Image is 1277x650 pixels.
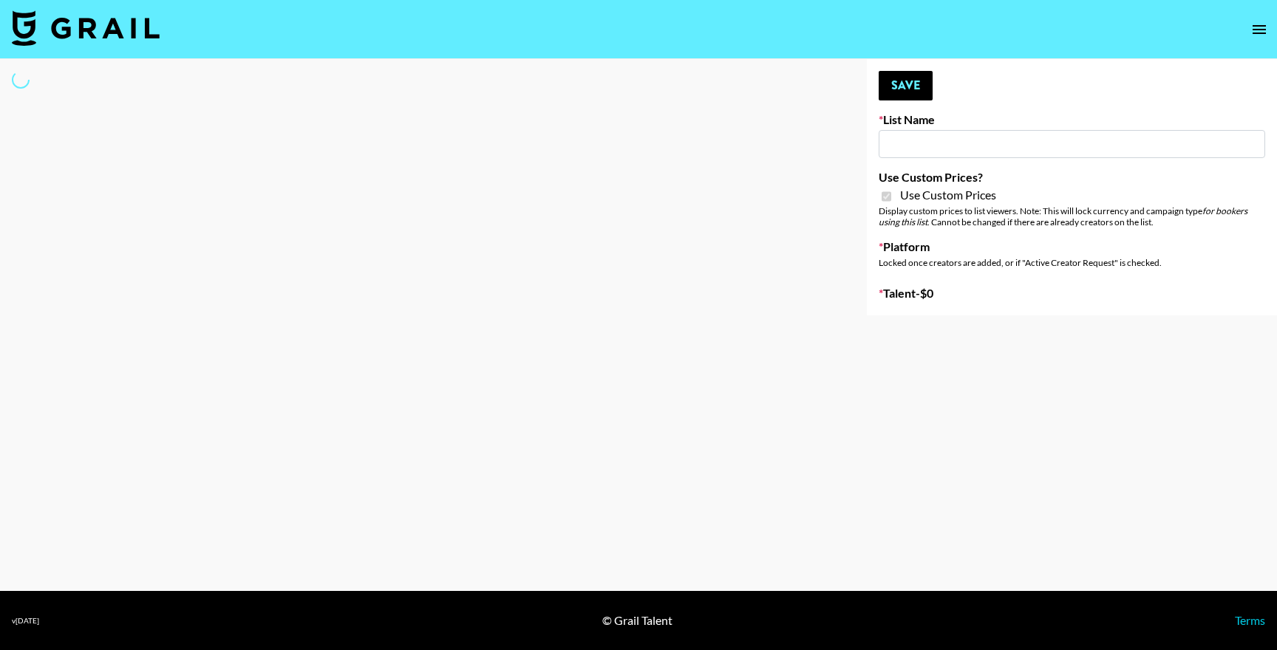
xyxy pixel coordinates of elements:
[879,286,1265,301] label: Talent - $ 0
[879,112,1265,127] label: List Name
[1235,613,1265,627] a: Terms
[879,71,933,100] button: Save
[879,205,1265,227] div: Display custom prices to list viewers. Note: This will lock currency and campaign type . Cannot b...
[12,10,160,46] img: Grail Talent
[879,257,1265,268] div: Locked once creators are added, or if "Active Creator Request" is checked.
[1244,15,1274,44] button: open drawer
[900,188,996,202] span: Use Custom Prices
[879,239,1265,254] label: Platform
[602,613,672,628] div: © Grail Talent
[879,205,1247,227] em: for bookers using this list
[12,616,39,626] div: v [DATE]
[879,170,1265,185] label: Use Custom Prices?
